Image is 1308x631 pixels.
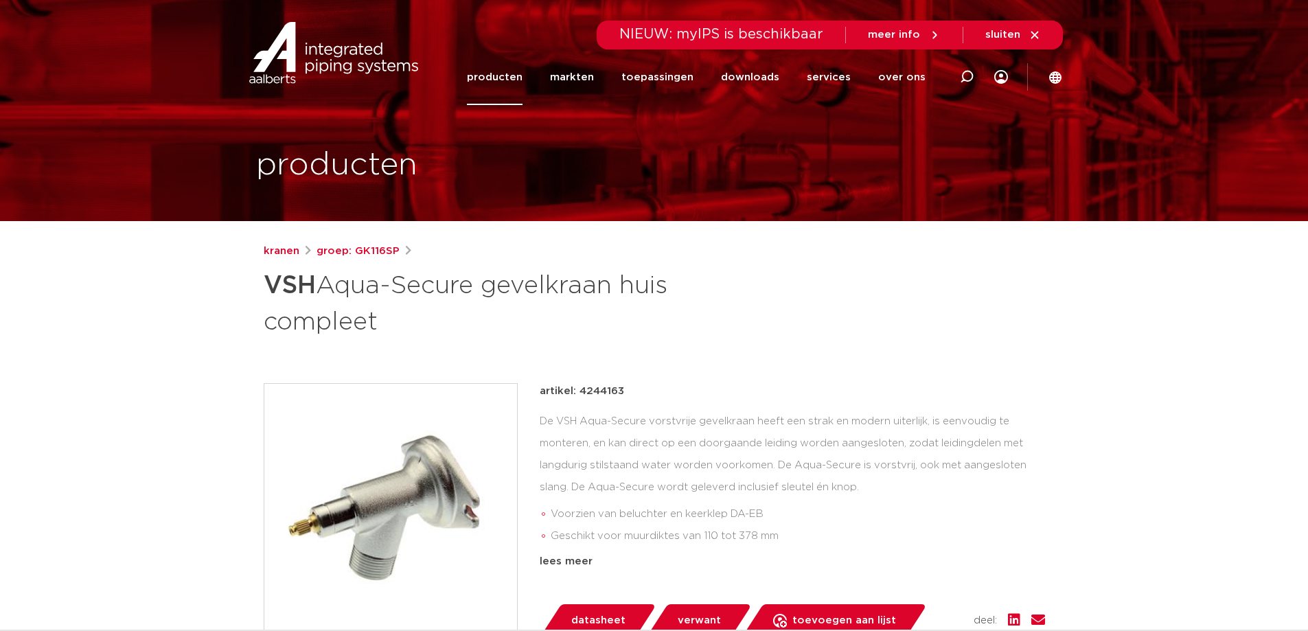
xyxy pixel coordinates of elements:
p: artikel: 4244163 [540,383,624,400]
a: over ons [878,49,926,105]
a: kranen [264,243,299,260]
a: downloads [721,49,779,105]
li: Voorzien van beluchter en keerklep DA-EB [551,503,1045,525]
strong: VSH [264,273,316,298]
span: meer info [868,30,920,40]
a: services [807,49,851,105]
h1: producten [256,144,417,187]
a: sluiten [985,29,1041,41]
a: groep: GK116SP [317,243,400,260]
div: lees meer [540,553,1045,570]
a: markten [550,49,594,105]
h1: Aqua-Secure gevelkraan huis compleet [264,265,779,339]
span: deel: [974,612,997,629]
li: Geschikt voor muurdiktes van 110 tot 378 mm [551,525,1045,547]
span: sluiten [985,30,1020,40]
a: toepassingen [621,49,693,105]
a: producten [467,49,523,105]
nav: Menu [467,49,926,105]
span: NIEUW: myIPS is beschikbaar [619,27,823,41]
div: De VSH Aqua-Secure vorstvrije gevelkraan heeft een strak en modern uiterlijk, is eenvoudig te mon... [540,411,1045,548]
a: meer info [868,29,941,41]
div: my IPS [994,49,1008,105]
